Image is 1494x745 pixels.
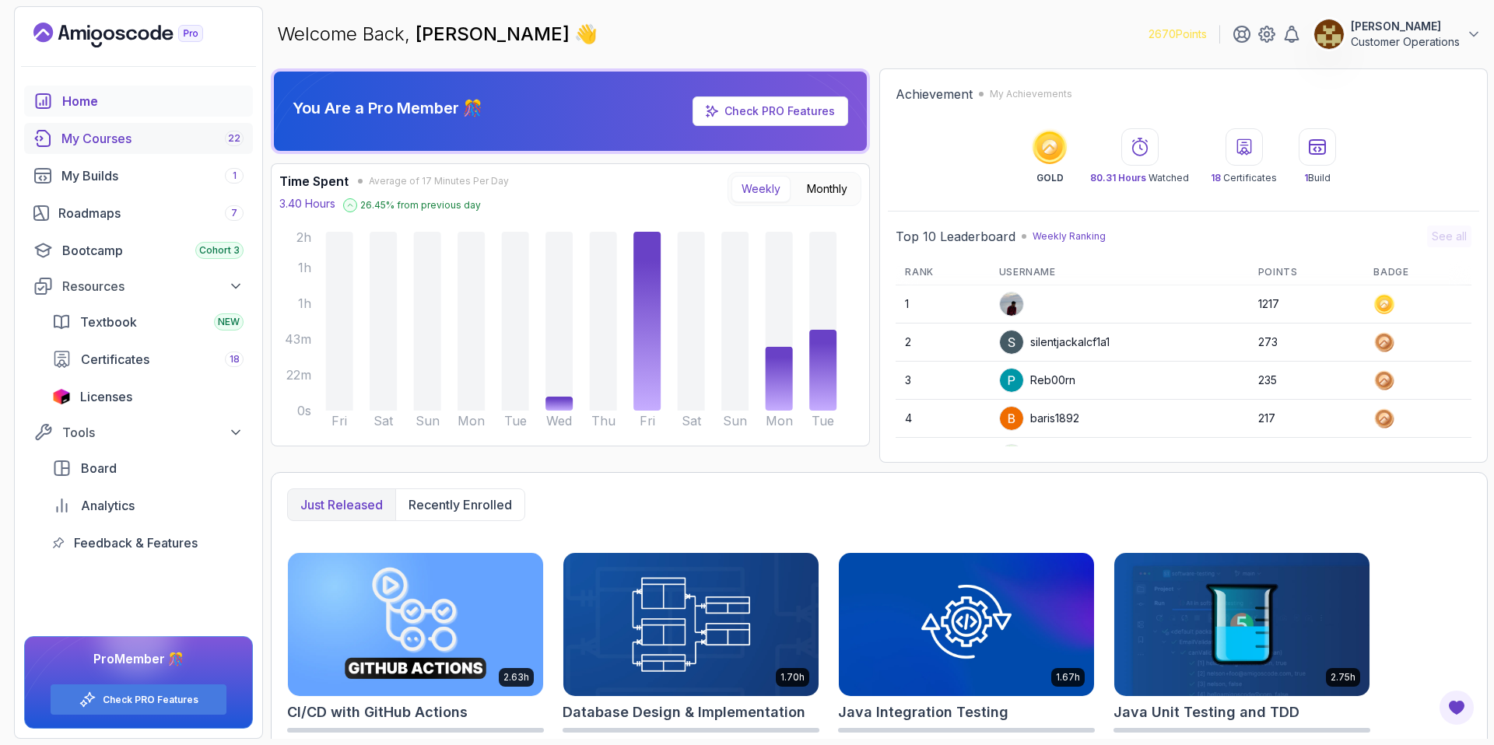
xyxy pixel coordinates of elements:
span: [PERSON_NAME] [416,23,574,45]
h2: Database Design & Implementation [563,701,805,723]
th: Username [990,260,1249,285]
p: My Achievements [990,88,1072,100]
tspan: Sat [682,413,702,428]
span: Board [81,459,117,477]
p: 2670 Points [1149,26,1207,42]
img: Java Integration Testing card [839,553,1094,696]
a: builds [24,160,253,191]
td: 235 [1249,362,1365,400]
td: 1217 [1249,285,1365,324]
span: 22 [228,132,240,145]
tspan: Thu [591,413,615,428]
p: Customer Operations [1351,34,1460,50]
p: Certificates [1211,172,1277,184]
tspan: Tue [812,413,834,428]
td: 3 [896,362,989,400]
p: 2.63h [503,671,529,684]
p: Build [1304,172,1331,184]
img: user profile image [1000,407,1023,430]
a: roadmaps [24,198,253,229]
p: Welcome Back, [277,22,598,47]
h3: Time Spent [279,172,349,191]
button: Just released [288,489,395,520]
h2: CI/CD with GitHub Actions [287,701,468,723]
h2: Java Integration Testing [838,701,1008,723]
span: 80.31 Hours [1090,172,1146,184]
td: 1 [896,285,989,324]
td: 4 [896,400,989,438]
tspan: 1h [298,260,311,275]
p: [PERSON_NAME] [1351,19,1460,34]
tspan: 43m [285,331,311,347]
tspan: 0s [297,403,311,418]
span: Feedback & Features [74,533,198,552]
th: Badge [1364,260,1471,285]
span: 7 [231,207,237,219]
div: Justuus [999,444,1069,469]
tspan: Sun [723,413,747,428]
button: Tools [24,418,253,446]
img: user profile image [1314,19,1344,49]
span: NEW [218,316,240,328]
th: Rank [896,260,989,285]
h2: Java Unit Testing and TDD [1113,701,1299,723]
span: Certificates [81,350,149,369]
a: Check PRO Features [724,104,835,117]
img: Java Unit Testing and TDD card [1114,553,1369,696]
div: Reb00rn [999,368,1075,393]
button: Recently enrolled [395,489,524,520]
button: Weekly [731,176,791,202]
p: 26.45 % from previous day [360,199,481,212]
p: Recently enrolled [409,495,512,514]
a: courses [24,123,253,154]
p: 3.40 Hours [279,196,335,212]
p: You Are a Pro Member 🎊 [293,97,482,119]
span: 18 [230,353,240,366]
div: Roadmaps [58,204,244,222]
div: My Courses [61,129,244,148]
tspan: Tue [504,413,527,428]
span: 👋 [573,19,601,49]
a: textbook [43,306,253,338]
td: 5 [896,438,989,476]
button: user profile image[PERSON_NAME]Customer Operations [1313,19,1482,50]
div: Bootcamp [62,241,244,260]
td: 273 [1249,324,1365,362]
button: Monthly [797,176,857,202]
tspan: Sat [373,413,394,428]
a: Check PRO Features [693,96,848,126]
tspan: 2h [296,229,311,245]
button: Open Feedback Button [1438,689,1475,726]
img: user profile image [1000,331,1023,354]
button: See all [1427,226,1471,247]
img: default monster avatar [1000,445,1023,468]
p: 2.75h [1331,671,1355,684]
img: user profile image [1000,292,1023,316]
td: 215 [1249,438,1365,476]
tspan: Fri [640,413,655,428]
p: Watched [1090,172,1189,184]
span: Textbook [80,313,137,331]
button: Resources [24,272,253,300]
a: certificates [43,344,253,375]
tspan: Wed [546,413,572,428]
a: Check PRO Features [103,694,198,706]
td: 2 [896,324,989,362]
div: My Builds [61,166,244,185]
span: Cohort 3 [199,244,240,257]
a: board [43,453,253,484]
td: 217 [1249,400,1365,438]
th: Points [1249,260,1365,285]
div: Tools [62,423,244,442]
div: silentjackalcf1a1 [999,330,1110,355]
p: GOLD [1036,172,1064,184]
p: 1.67h [1056,671,1080,684]
div: Home [62,92,244,110]
a: bootcamp [24,235,253,266]
span: Analytics [81,496,135,515]
span: Average of 17 Minutes Per Day [369,175,509,187]
button: Check PRO Features [50,684,227,715]
a: licenses [43,381,253,412]
tspan: Sun [416,413,440,428]
tspan: Mon [458,413,485,428]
